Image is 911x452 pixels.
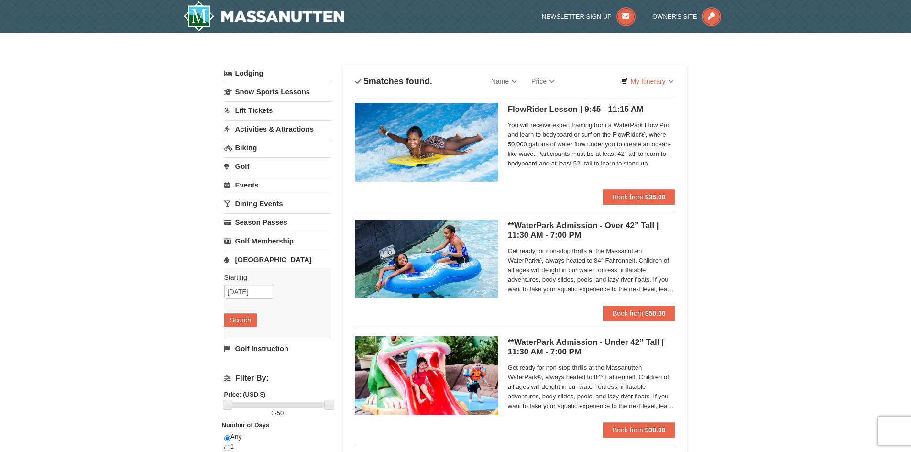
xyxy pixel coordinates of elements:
span: Book from [613,193,643,201]
strong: $38.00 [645,426,666,434]
span: Newsletter Sign Up [542,13,612,20]
span: Book from [613,309,643,317]
span: Owner's Site [652,13,697,20]
h5: FlowRider Lesson | 9:45 - 11:15 AM [508,105,675,114]
a: Name [484,72,524,91]
label: - [224,408,331,418]
a: Biking [224,139,331,156]
a: Massanutten Resort [183,1,345,32]
strong: Price: (USD $) [224,391,266,398]
img: 6619917-720-80b70c28.jpg [355,220,498,298]
strong: Number of Days [222,421,270,429]
h5: **WaterPark Admission - Under 42” Tall | 11:30 AM - 7:00 PM [508,338,675,357]
a: Dining Events [224,195,331,212]
span: 0 [271,409,274,417]
h4: Filter By: [224,374,331,383]
button: Book from $50.00 [603,306,675,321]
a: Golf Membership [224,232,331,250]
a: Owner's Site [652,13,721,20]
span: You will receive expert training from a WaterPark Flow Pro and learn to bodyboard or surf on the ... [508,121,675,168]
a: Golf Instruction [224,340,331,357]
a: Lift Tickets [224,101,331,119]
h5: **WaterPark Admission - Over 42” Tall | 11:30 AM - 7:00 PM [508,221,675,240]
button: Book from $38.00 [603,422,675,438]
img: Massanutten Resort Logo [183,1,345,32]
a: Newsletter Sign Up [542,13,636,20]
span: Book from [613,426,643,434]
span: 50 [277,409,284,417]
button: Search [224,313,257,327]
span: Get ready for non-stop thrills at the Massanutten WaterPark®, always heated to 84° Fahrenheit. Ch... [508,363,675,411]
strong: $35.00 [645,193,666,201]
a: Events [224,176,331,194]
span: Get ready for non-stop thrills at the Massanutten WaterPark®, always heated to 84° Fahrenheit. Ch... [508,246,675,294]
a: Lodging [224,65,331,82]
img: 6619917-732-e1c471e4.jpg [355,336,498,415]
a: My Itinerary [615,74,680,88]
a: Snow Sports Lessons [224,83,331,100]
a: Season Passes [224,213,331,231]
span: 5 [364,77,369,86]
a: [GEOGRAPHIC_DATA] [224,251,331,268]
h4: matches found. [355,77,432,86]
button: Book from $35.00 [603,189,675,205]
a: Price [524,72,562,91]
label: Starting [224,273,324,282]
a: Activities & Attractions [224,120,331,138]
strong: $50.00 [645,309,666,317]
a: Golf [224,157,331,175]
img: 6619917-216-363963c7.jpg [355,103,498,182]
